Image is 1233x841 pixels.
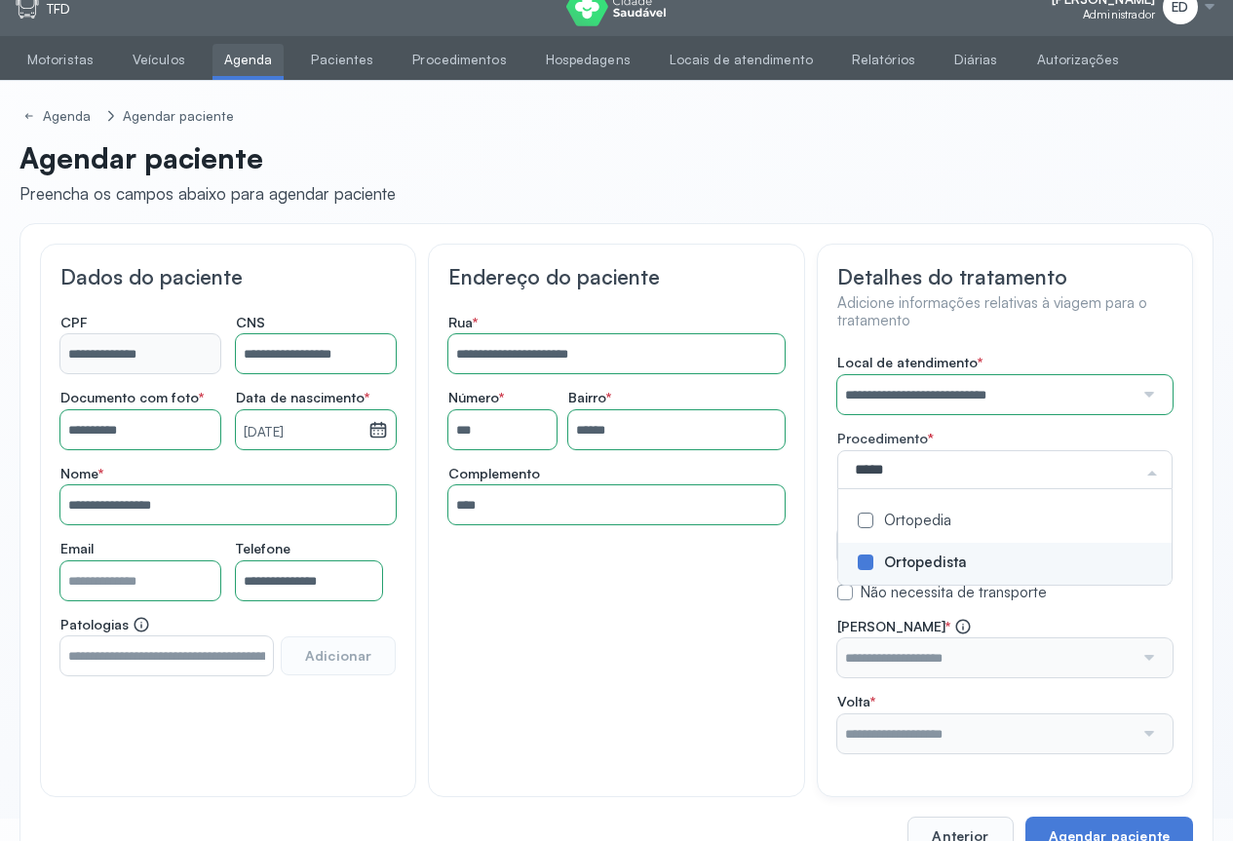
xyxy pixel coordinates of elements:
[47,1,70,18] p: TFD
[236,540,290,557] span: Telefone
[1083,8,1155,21] span: Administrador
[850,460,1140,479] input: procedures-searchbox
[658,44,825,76] a: Locais de atendimento
[837,264,1173,289] h3: Detalhes do tratamento
[299,44,385,76] a: Pacientes
[448,465,540,482] span: Complemento
[850,513,1160,531] div: Ortopedia
[60,389,204,406] span: Documento com foto
[840,44,927,76] a: Relatórios
[401,44,518,76] a: Procedimentos
[837,430,928,446] span: Procedimento
[43,108,96,125] div: Agenda
[16,44,105,76] a: Motoristas
[60,540,94,557] span: Email
[448,264,784,289] h3: Endereço do paciente
[943,44,1010,76] a: Diárias
[119,104,239,129] a: Agendar paciente
[212,44,285,76] a: Agenda
[837,354,983,371] span: Local de atendimento
[534,44,642,76] a: Hospedagens
[837,294,1173,331] h4: Adicione informações relativas à viagem para o tratamento
[448,314,478,331] span: Rua
[19,104,99,129] a: Agenda
[19,183,396,204] div: Preencha os campos abaixo para agendar paciente
[236,314,265,331] span: CNS
[244,423,361,442] small: [DATE]
[236,389,369,406] span: Data de nascimento
[850,554,1160,573] div: Ortopedista
[60,264,396,289] h3: Dados do paciente
[1025,44,1131,76] a: Autorizações
[121,44,197,76] a: Veículos
[1064,505,1173,521] span: Acompanhantes
[837,693,875,710] span: Volta
[123,108,235,125] div: Agendar paciente
[60,314,88,331] span: CPF
[448,389,504,406] span: Número
[837,618,972,635] span: [PERSON_NAME]
[281,636,396,675] button: Adicionar
[19,140,396,175] p: Agendar paciente
[60,465,103,482] span: Nome
[60,616,150,633] span: Patologias
[861,584,1047,602] label: Não necessita de transporte
[568,389,611,406] span: Bairro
